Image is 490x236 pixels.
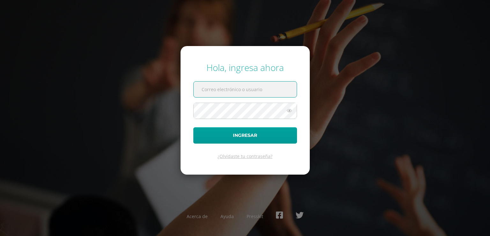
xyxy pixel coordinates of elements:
a: ¿Olvidaste tu contraseña? [218,153,272,159]
input: Correo electrónico o usuario [194,82,297,97]
a: Presskit [247,213,263,219]
div: Hola, ingresa ahora [193,61,297,74]
a: Acerca de [187,213,208,219]
a: Ayuda [220,213,234,219]
button: Ingresar [193,127,297,144]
